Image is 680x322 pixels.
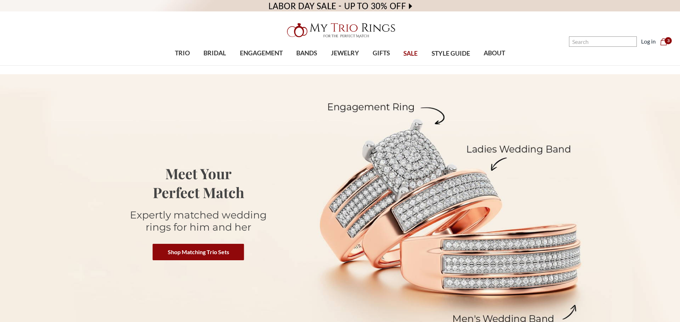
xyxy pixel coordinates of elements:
a: Shop Matching Trio Sets [153,244,244,260]
a: Log in [641,37,656,46]
button: submenu toggle [211,65,218,66]
a: BANDS [289,42,324,65]
a: GIFTS [366,42,397,65]
a: My Trio Rings [197,19,483,42]
span: TRIO [175,49,190,58]
span: JEWELRY [331,49,359,58]
input: Search [569,36,637,47]
a: SALE [397,42,424,65]
a: BRIDAL [197,42,233,65]
span: BRIDAL [203,49,226,58]
a: Cart with 0 items [660,37,671,46]
a: JEWELRY [324,42,366,65]
img: My Trio Rings [283,19,397,42]
a: STYLE GUIDE [424,42,477,65]
span: BANDS [296,49,317,58]
span: 3 [665,37,672,44]
a: ABOUT [477,42,512,65]
span: GIFTS [373,49,390,58]
span: ENGAGEMENT [240,49,283,58]
button: submenu toggle [303,65,310,66]
button: submenu toggle [378,65,385,66]
a: ENGAGEMENT [233,42,289,65]
svg: cart.cart_preview [660,38,667,45]
button: submenu toggle [179,65,186,66]
button: submenu toggle [341,65,348,66]
span: ABOUT [484,49,505,58]
span: STYLE GUIDE [432,49,470,58]
span: SALE [403,49,418,58]
button: submenu toggle [491,65,498,66]
button: submenu toggle [258,65,265,66]
a: TRIO [168,42,197,65]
